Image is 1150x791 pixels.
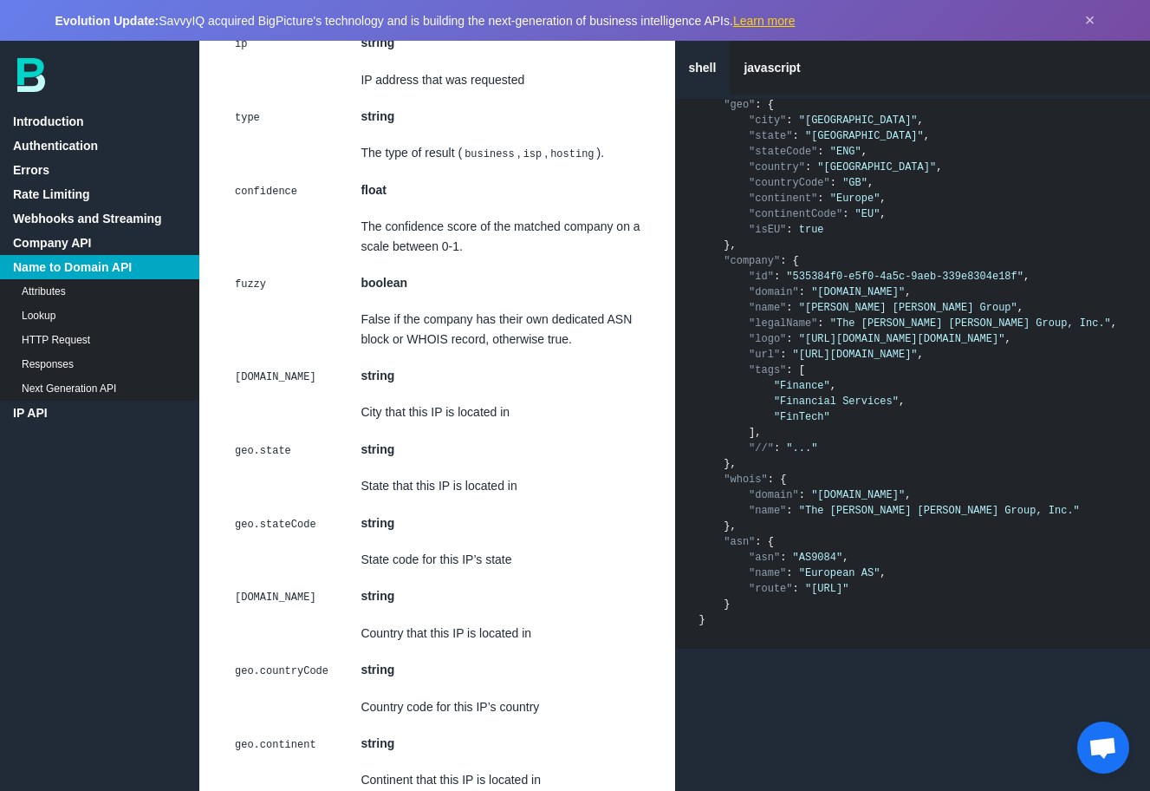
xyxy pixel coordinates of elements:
[232,36,250,53] code: ip
[774,411,830,423] span: "FinTech"
[724,598,730,611] span: }
[361,589,394,603] strong: string
[724,520,736,533] span: },
[749,567,786,579] span: "name"
[805,161,811,173] span: :
[786,224,792,236] span: :
[749,317,817,330] span: "legalName"
[799,333,1005,345] span: "[URL][DOMAIN_NAME][DOMAIN_NAME]"
[805,583,848,595] span: "[URL]"
[780,552,786,564] span: :
[774,442,780,454] span: :
[749,442,774,454] span: "//"
[786,442,817,454] span: "..."
[755,536,761,548] span: :
[842,208,848,220] span: :
[880,208,886,220] span: ,
[924,130,930,142] span: ,
[786,567,792,579] span: :
[799,302,1017,314] span: "[PERSON_NAME] [PERSON_NAME] Group"
[817,317,823,330] span: :
[232,109,263,127] code: type
[361,109,394,123] strong: string
[352,62,650,98] td: IP address that was requested
[842,552,848,564] span: ,
[724,255,780,267] span: "company"
[830,146,861,158] span: "ENG"
[361,736,394,750] strong: string
[786,271,1023,283] span: "535384f0-e5f0-4a5c-9aeb-339e8304e18f"
[780,349,786,361] span: :
[232,663,331,680] code: geo.countryCode
[55,14,159,28] strong: Evolution Update:
[724,99,755,111] span: "geo"
[799,505,1080,517] span: "The [PERSON_NAME] [PERSON_NAME] Group, Inc."
[17,58,45,92] img: bp-logo-B-teal.svg
[749,161,805,173] span: "country"
[880,193,886,205] span: ,
[749,177,830,189] span: "countryCode"
[1085,10,1095,30] button: Dismiss announcement
[749,505,786,517] span: "name"
[749,114,786,127] span: "city"
[811,489,905,501] span: "[DOMAIN_NAME]"
[352,208,650,265] td: The confidence score of the matched company on a scale between 0-1.
[1111,317,1117,330] span: ,
[361,183,387,197] strong: float
[749,333,786,345] span: "logo"
[799,364,805,376] span: [
[749,271,774,283] span: "id"
[774,380,830,392] span: "Finance"
[799,114,918,127] span: "[GEOGRAPHIC_DATA]"
[749,224,786,236] span: "isEU"
[861,146,867,158] span: ,
[361,663,394,677] strong: string
[361,369,394,382] strong: string
[1077,722,1129,774] div: Open chat
[817,161,936,173] span: "[GEOGRAPHIC_DATA]"
[768,536,774,548] span: {
[749,146,817,158] span: "stateCode"
[232,516,319,533] code: geo.stateCode
[768,99,774,111] span: {
[905,286,911,298] span: ,
[905,489,911,501] span: ,
[768,474,774,486] span: :
[749,208,842,220] span: "continentCode"
[749,489,799,501] span: "domain"
[749,286,799,298] span: "domain"
[724,536,755,548] span: "asn"
[733,14,796,28] a: Learn more
[793,255,799,267] span: {
[361,276,407,290] strong: boolean
[352,689,650,725] td: Country code for this IP’s country
[352,301,650,357] td: False if the company has their own dedicated ASN block or WHOIS record, otherwise true.
[899,395,905,408] span: ,
[749,364,786,376] span: "tags"
[749,552,780,564] span: "asn"
[786,302,792,314] span: :
[675,41,731,95] a: shell
[780,255,786,267] span: :
[361,442,394,456] strong: string
[730,41,814,95] a: javascript
[55,14,796,28] span: SavvyIQ acquired BigPicture's technology and is building the next-generation of business intellig...
[880,567,886,579] span: ,
[232,369,319,386] code: [DOMAIN_NAME]
[793,130,799,142] span: :
[749,427,761,439] span: ],
[232,183,300,200] code: confidence
[521,146,545,163] code: isp
[749,583,792,595] span: "route"
[830,380,836,392] span: ,
[749,130,792,142] span: "state"
[361,516,394,530] strong: string
[774,271,780,283] span: :
[1023,271,1030,283] span: ,
[817,193,823,205] span: :
[786,114,792,127] span: :
[830,177,836,189] span: :
[867,177,874,189] span: ,
[755,99,761,111] span: :
[830,317,1111,330] span: "The [PERSON_NAME] [PERSON_NAME] Group, Inc."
